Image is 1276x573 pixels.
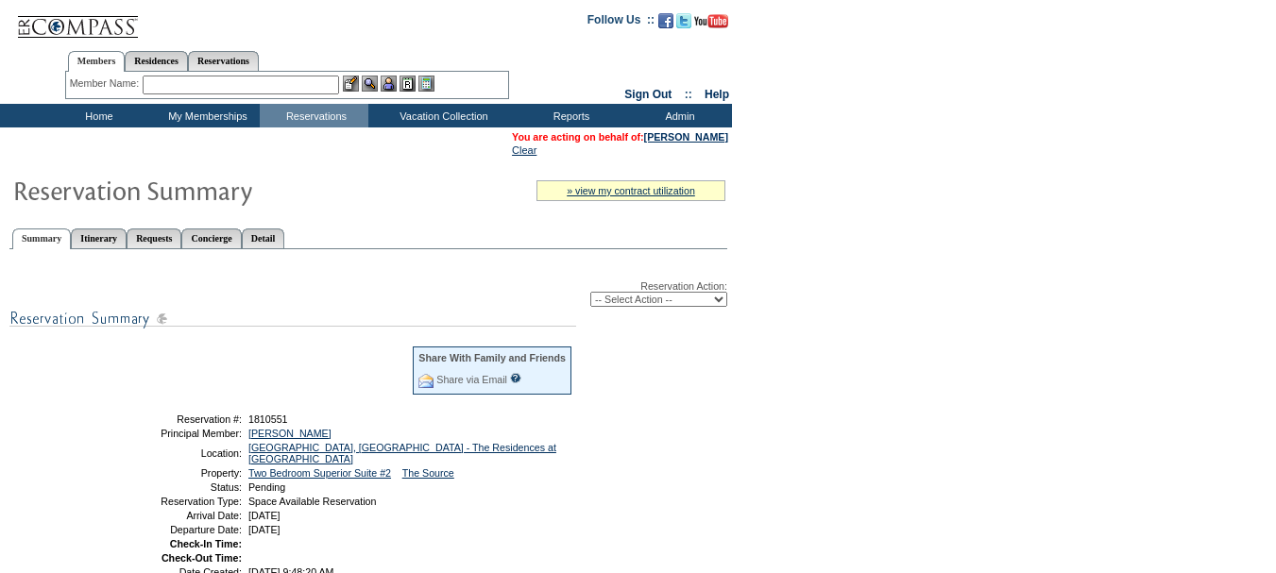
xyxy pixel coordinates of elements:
[248,442,556,464] a: [GEOGRAPHIC_DATA], [GEOGRAPHIC_DATA] - The Residences at [GEOGRAPHIC_DATA]
[694,19,728,30] a: Subscribe to our YouTube Channel
[107,442,242,464] td: Location:
[248,428,332,439] a: [PERSON_NAME]
[368,104,515,127] td: Vacation Collection
[70,76,143,92] div: Member Name:
[125,51,188,71] a: Residences
[162,552,242,564] strong: Check-Out Time:
[624,88,672,101] a: Sign Out
[676,13,691,28] img: Follow us on Twitter
[512,144,536,156] a: Clear
[260,104,368,127] td: Reservations
[181,228,241,248] a: Concierge
[68,51,126,72] a: Members
[705,88,729,101] a: Help
[127,228,181,248] a: Requests
[676,19,691,30] a: Follow us on Twitter
[418,76,434,92] img: b_calculator.gif
[248,524,281,535] span: [DATE]
[400,76,416,92] img: Reservations
[248,510,281,521] span: [DATE]
[170,538,242,549] strong: Check-In Time:
[107,428,242,439] td: Principal Member:
[694,14,728,28] img: Subscribe to our YouTube Channel
[343,76,359,92] img: b_edit.gif
[107,467,242,479] td: Property:
[567,185,695,196] a: » view my contract utilization
[12,171,390,209] img: Reservaton Summary
[623,104,732,127] td: Admin
[188,51,259,71] a: Reservations
[107,481,242,493] td: Status:
[242,228,285,248] a: Detail
[107,413,242,425] td: Reservation #:
[515,104,623,127] td: Reports
[12,228,71,249] a: Summary
[248,481,285,493] span: Pending
[402,467,454,479] a: The Source
[381,76,397,92] img: Impersonate
[107,510,242,521] td: Arrival Date:
[418,352,566,363] div: Share With Family and Friends
[587,11,655,34] td: Follow Us ::
[248,467,391,479] a: Two Bedroom Superior Suite #2
[658,19,673,30] a: Become our fan on Facebook
[512,131,728,143] span: You are acting on behalf of:
[436,374,507,385] a: Share via Email
[362,76,378,92] img: View
[644,131,728,143] a: [PERSON_NAME]
[685,88,692,101] span: ::
[107,524,242,535] td: Departure Date:
[151,104,260,127] td: My Memberships
[107,496,242,507] td: Reservation Type:
[248,496,376,507] span: Space Available Reservation
[658,13,673,28] img: Become our fan on Facebook
[43,104,151,127] td: Home
[9,307,576,330] img: subTtlResSummary.gif
[71,228,127,248] a: Itinerary
[248,413,288,425] span: 1810551
[510,373,521,383] input: What is this?
[9,280,727,307] div: Reservation Action:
